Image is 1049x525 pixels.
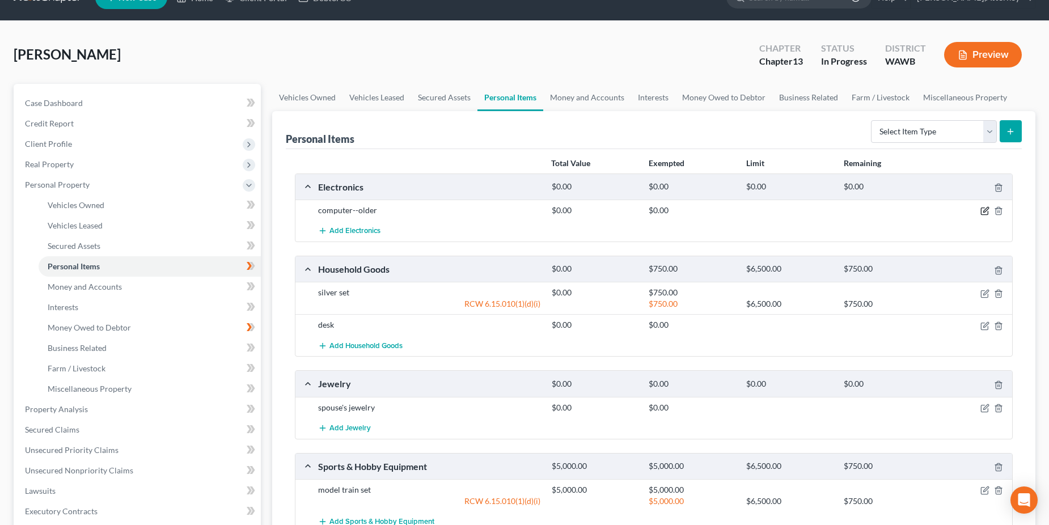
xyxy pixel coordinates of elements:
[546,484,644,496] div: $5,000.00
[286,132,354,146] div: Personal Items
[643,484,741,496] div: $5,000.00
[25,506,98,516] span: Executory Contracts
[643,181,741,192] div: $0.00
[944,42,1022,67] button: Preview
[16,481,261,501] a: Lawsuits
[838,181,936,192] div: $0.00
[741,181,838,192] div: $0.00
[546,205,644,216] div: $0.00
[916,84,1014,111] a: Miscellaneous Property
[39,256,261,277] a: Personal Items
[312,460,546,472] div: Sports & Hobby Equipment
[25,404,88,414] span: Property Analysis
[821,55,867,68] div: In Progress
[759,42,803,55] div: Chapter
[312,319,546,331] div: desk
[643,319,741,331] div: $0.00
[48,323,131,332] span: Money Owed to Debtor
[312,298,546,310] div: RCW 6.15.010(1)(d)(i)
[546,264,644,274] div: $0.00
[25,118,74,128] span: Credit Report
[546,402,644,413] div: $0.00
[885,55,926,68] div: WAWB
[312,263,546,275] div: Household Goods
[39,277,261,297] a: Money and Accounts
[631,84,675,111] a: Interests
[643,264,741,274] div: $750.00
[48,363,105,373] span: Farm / Livestock
[477,84,543,111] a: Personal Items
[312,402,546,413] div: spouse's jewelry
[16,501,261,522] a: Executory Contracts
[329,341,403,350] span: Add Household Goods
[16,420,261,440] a: Secured Claims
[643,298,741,310] div: $750.00
[675,84,772,111] a: Money Owed to Debtor
[329,424,371,433] span: Add Jewelry
[546,287,644,298] div: $0.00
[643,205,741,216] div: $0.00
[312,181,546,193] div: Electronics
[821,42,867,55] div: Status
[746,158,764,168] strong: Limit
[741,496,838,507] div: $6,500.00
[48,200,104,210] span: Vehicles Owned
[741,461,838,472] div: $6,500.00
[25,465,133,475] span: Unsecured Nonpriority Claims
[48,343,107,353] span: Business Related
[48,241,100,251] span: Secured Assets
[312,378,546,389] div: Jewelry
[16,399,261,420] a: Property Analysis
[741,264,838,274] div: $6,500.00
[39,215,261,236] a: Vehicles Leased
[25,139,72,149] span: Client Profile
[312,484,546,496] div: model train set
[48,302,78,312] span: Interests
[312,287,546,298] div: silver set
[25,98,83,108] span: Case Dashboard
[643,402,741,413] div: $0.00
[845,84,916,111] a: Farm / Livestock
[25,445,119,455] span: Unsecured Priority Claims
[318,335,403,356] button: Add Household Goods
[772,84,845,111] a: Business Related
[39,195,261,215] a: Vehicles Owned
[838,496,936,507] div: $750.00
[329,227,380,236] span: Add Electronics
[48,221,103,230] span: Vehicles Leased
[643,461,741,472] div: $5,000.00
[793,56,803,66] span: 13
[342,84,411,111] a: Vehicles Leased
[25,425,79,434] span: Secured Claims
[649,158,684,168] strong: Exempted
[759,55,803,68] div: Chapter
[838,379,936,389] div: $0.00
[39,297,261,317] a: Interests
[39,236,261,256] a: Secured Assets
[312,496,546,507] div: RCW 6.15.010(1)(d)(i)
[551,158,590,168] strong: Total Value
[48,282,122,291] span: Money and Accounts
[25,486,56,496] span: Lawsuits
[546,319,644,331] div: $0.00
[741,379,838,389] div: $0.00
[14,46,121,62] span: [PERSON_NAME]
[25,180,90,189] span: Personal Property
[546,461,644,472] div: $5,000.00
[272,84,342,111] a: Vehicles Owned
[643,496,741,507] div: $5,000.00
[741,298,838,310] div: $6,500.00
[543,84,631,111] a: Money and Accounts
[318,418,371,439] button: Add Jewelry
[312,205,546,216] div: computer--older
[39,317,261,338] a: Money Owed to Debtor
[838,298,936,310] div: $750.00
[411,84,477,111] a: Secured Assets
[48,384,132,393] span: Miscellaneous Property
[1010,486,1038,514] div: Open Intercom Messenger
[25,159,74,169] span: Real Property
[318,221,380,242] button: Add Electronics
[546,379,644,389] div: $0.00
[838,461,936,472] div: $750.00
[838,264,936,274] div: $750.00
